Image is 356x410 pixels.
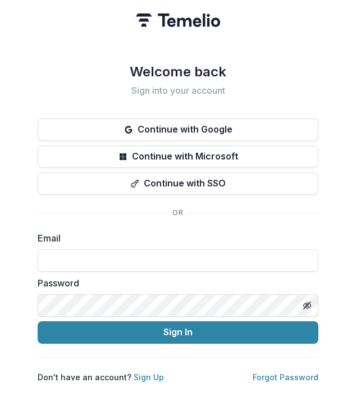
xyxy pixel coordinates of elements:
[298,297,316,315] button: Toggle password visibility
[38,63,318,81] h1: Welcome back
[38,119,318,141] button: Continue with Google
[38,321,318,344] button: Sign In
[38,145,318,168] button: Continue with Microsoft
[134,372,164,382] a: Sign Up
[136,13,220,27] img: Temelio
[38,85,318,96] h2: Sign into your account
[38,231,312,245] label: Email
[38,371,164,383] p: Don't have an account?
[38,276,312,290] label: Password
[253,372,318,382] a: Forgot Password
[38,172,318,195] button: Continue with SSO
